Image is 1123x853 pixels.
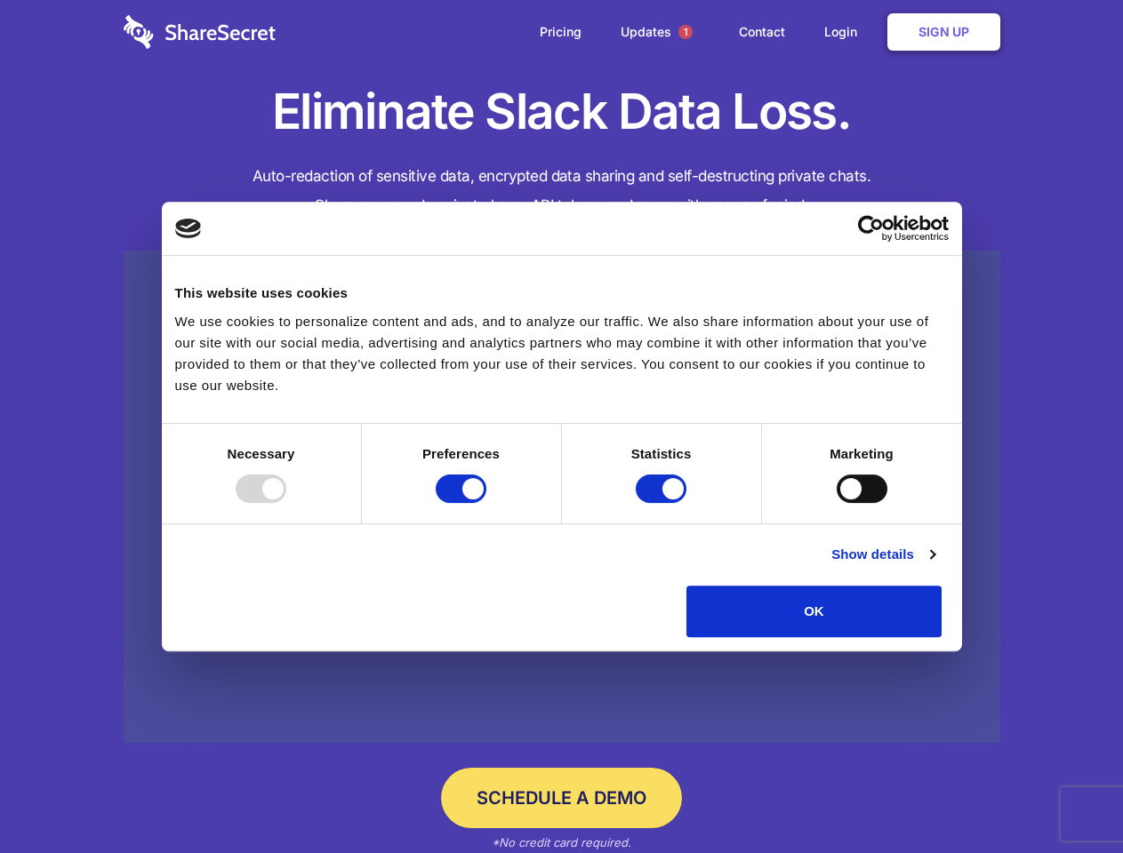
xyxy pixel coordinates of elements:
a: Contact [721,4,803,60]
a: Schedule a Demo [441,768,682,828]
a: Show details [831,544,934,565]
a: Sign Up [887,13,1000,51]
strong: Marketing [830,446,894,461]
strong: Statistics [631,446,692,461]
a: Usercentrics Cookiebot - opens in a new window [793,215,949,242]
strong: Preferences [422,446,500,461]
h4: Auto-redaction of sensitive data, encrypted data sharing and self-destructing private chats. Shar... [124,162,1000,220]
button: OK [686,586,942,637]
div: This website uses cookies [175,283,949,304]
span: 1 [678,25,693,39]
h1: Eliminate Slack Data Loss. [124,80,1000,144]
a: Wistia video thumbnail [124,251,1000,744]
img: logo [175,219,202,238]
em: *No credit card required. [492,835,631,849]
img: logo-wordmark-white-trans-d4663122ce5f474addd5e946df7df03e33cb6a1c49d2221995e7729f52c070b2.svg [124,15,276,49]
a: Pricing [522,4,599,60]
strong: Necessary [228,446,295,461]
a: Login [806,4,884,60]
div: We use cookies to personalize content and ads, and to analyze our traffic. We also share informat... [175,311,949,396]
